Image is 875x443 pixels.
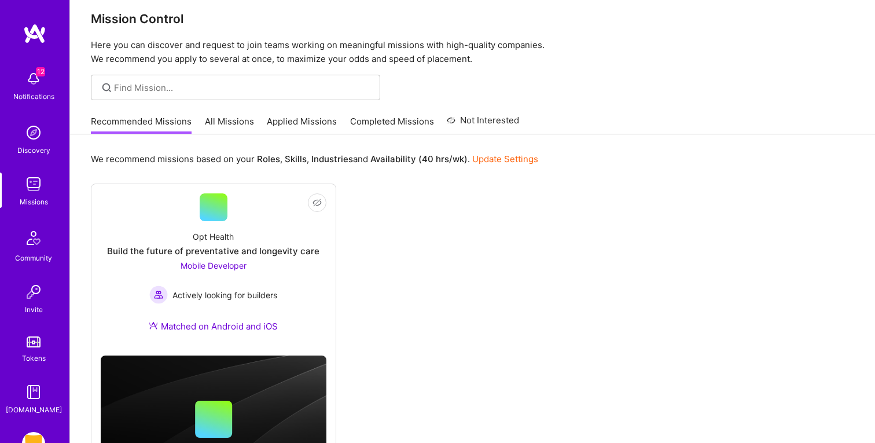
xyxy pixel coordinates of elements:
[6,404,62,416] div: [DOMAIN_NAME]
[15,252,52,264] div: Community
[149,321,158,330] img: Ateam Purple Icon
[312,198,322,207] i: icon EyeClosed
[25,303,43,316] div: Invite
[350,115,434,134] a: Completed Missions
[149,285,168,304] img: Actively looking for builders
[285,153,307,164] b: Skills
[257,153,280,164] b: Roles
[17,144,50,156] div: Discovery
[20,196,48,208] div: Missions
[267,115,337,134] a: Applied Missions
[22,67,45,90] img: bell
[311,153,353,164] b: Industries
[22,121,45,144] img: discovery
[22,380,45,404] img: guide book
[472,153,538,164] a: Update Settings
[36,67,45,76] span: 12
[91,115,192,134] a: Recommended Missions
[193,230,234,243] div: Opt Health
[114,82,372,94] input: Find Mission...
[172,289,277,301] span: Actively looking for builders
[205,115,254,134] a: All Missions
[107,245,319,257] div: Build the future of preventative and longevity care
[13,90,54,102] div: Notifications
[370,153,468,164] b: Availability (40 hrs/wk)
[20,224,47,252] img: Community
[91,12,854,26] h3: Mission Control
[27,336,41,347] img: tokens
[91,38,854,66] p: Here you can discover and request to join teams working on meaningful missions with high-quality ...
[181,261,247,270] span: Mobile Developer
[22,280,45,303] img: Invite
[447,114,519,134] a: Not Interested
[22,173,45,196] img: teamwork
[149,320,278,332] div: Matched on Android and iOS
[23,23,46,44] img: logo
[101,193,326,346] a: Opt HealthBuild the future of preventative and longevity careMobile Developer Actively looking fo...
[22,352,46,364] div: Tokens
[100,81,113,94] i: icon SearchGrey
[91,153,538,165] p: We recommend missions based on your , , and .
